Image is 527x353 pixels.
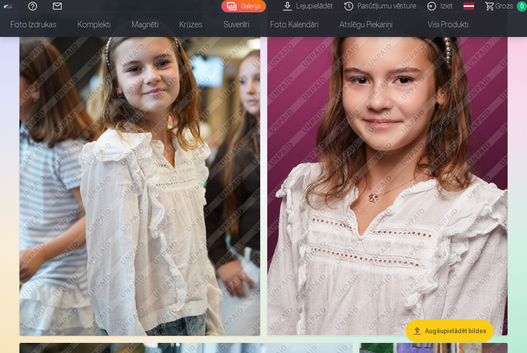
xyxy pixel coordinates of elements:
[495,1,513,11] span: Grozs
[213,12,260,37] a: Suvenīri
[517,1,527,11] span: 0
[406,320,493,342] button: Augšupielādēt bildes
[121,12,169,37] a: Magnēti
[4,4,13,9] img: /fa1
[329,12,403,37] a: Atslēgu piekariņi
[169,12,213,37] a: Krūzes
[403,12,479,37] a: Visi produkti
[67,12,121,37] a: Komplekti
[260,12,329,37] a: Foto kalendāri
